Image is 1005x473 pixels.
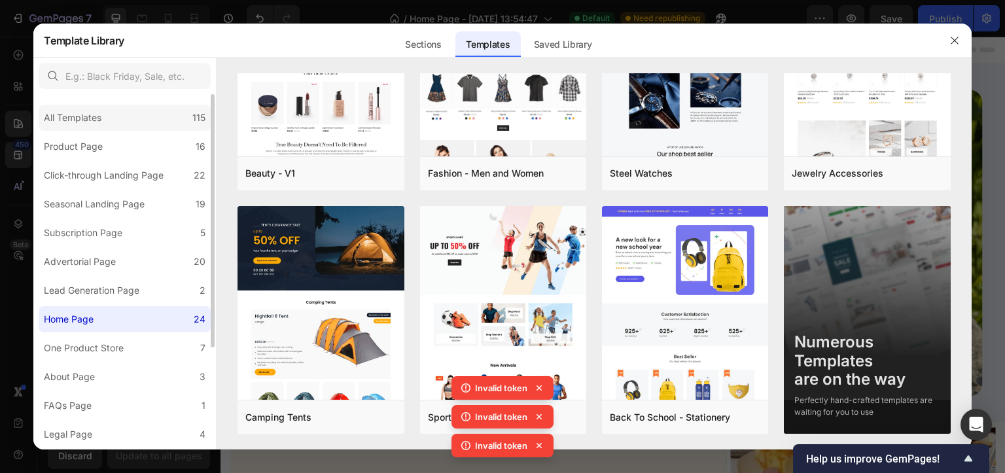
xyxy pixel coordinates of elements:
div: Numerous Templates are on the way [794,333,940,389]
div: Sport Hub [428,410,472,425]
div: Seasonal Landing Page [44,196,145,212]
div: 24 [194,311,205,327]
div: 19 [196,196,205,212]
div: 22 [194,167,205,183]
div: FAQs Page [44,398,92,413]
div: 115 [192,110,205,126]
div: 7 [200,340,205,356]
div: Legal Page [44,427,92,442]
div: 5 [200,225,205,241]
div: One Product Store [44,340,124,356]
div: Beauty - V1 [245,166,295,181]
div: 20 [194,254,205,270]
div: Lead Generation Page [44,283,139,298]
div: Saved Library [523,31,603,58]
button: <p>Shop the Collection</p> [10,268,150,299]
p: Invalid token [475,410,527,423]
div: Steel Watches [610,166,673,181]
span: Help us improve GemPages! [806,453,961,465]
p: Shop the Collection [31,275,129,291]
button: Show survey - Help us improve GemPages! [806,451,976,466]
div: Fashion - Men and Women [428,166,544,181]
div: 2 [200,283,205,298]
div: All Templates [44,110,101,126]
div: 4 [200,427,205,442]
img: Alt Image [353,53,762,360]
div: 3 [200,369,205,385]
h2: Template Library [44,24,124,58]
div: 1 [202,398,205,413]
p: Invalid token [475,381,527,394]
div: Sections [395,31,451,58]
div: Jewelry Accessories [792,166,883,181]
div: Open Intercom Messenger [961,409,992,440]
div: Click-through Landing Page [44,167,164,183]
div: Camping Tents [245,410,311,425]
p: Invalid token [475,439,527,452]
div: 16 [196,139,205,154]
div: Home Page [44,311,94,327]
div: About Page [44,369,95,385]
input: E.g.: Black Friday, Sale, etc. [39,63,211,89]
div: Advertorial Page [44,254,116,270]
div: Templates [455,31,520,58]
h2: Reveal Your BestHair - NaturallyBeautiful.Always. [10,103,262,256]
div: Product Page [44,139,103,154]
div: Back To School - Stationery [610,410,730,425]
div: Perfectly hand-crafted templates are waiting for you to use [794,394,940,418]
div: Subscription Page [44,225,122,241]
